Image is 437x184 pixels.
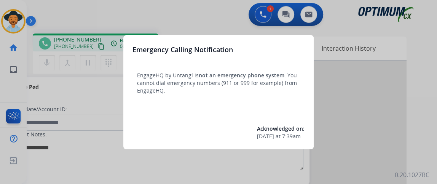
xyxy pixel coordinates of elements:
span: 7:39am [282,133,301,140]
p: 0.20.1027RC [395,170,429,179]
span: Acknowledged on: [257,125,305,132]
span: [DATE] [257,133,274,140]
div: at [257,133,305,140]
p: EngageHQ by Untangl is . You cannot dial emergency numbers (911 or 999 for example) from EngageHQ. [137,72,300,94]
span: not an emergency phone system [199,72,284,79]
h3: Emergency Calling Notification [132,44,233,55]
